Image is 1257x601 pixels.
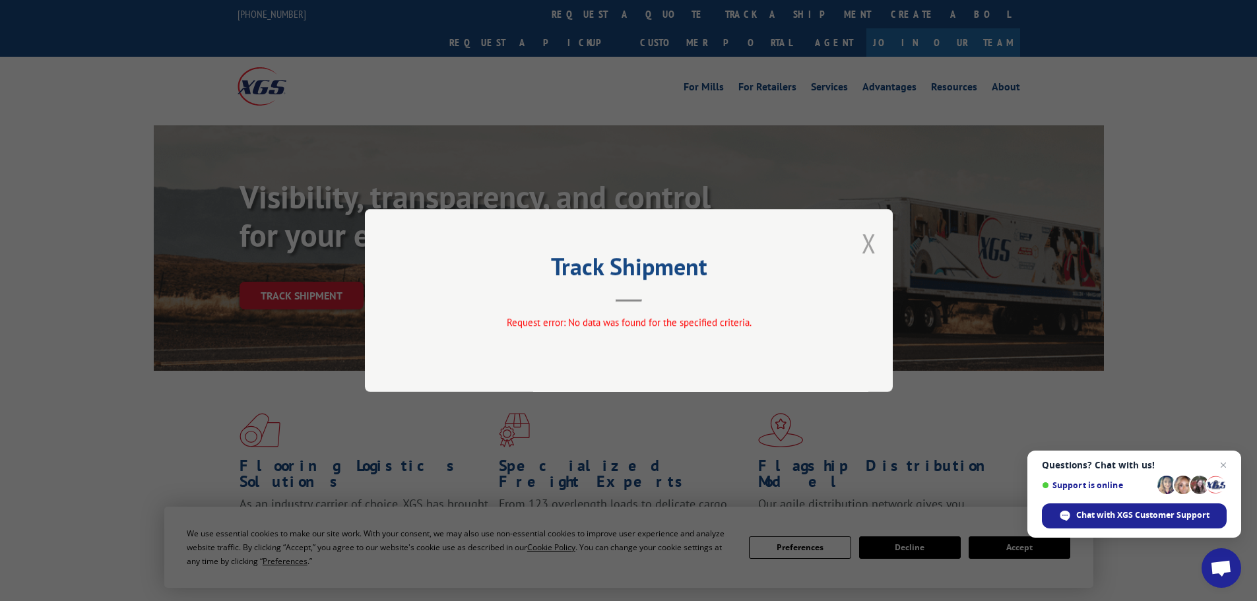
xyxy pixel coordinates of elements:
span: Chat with XGS Customer Support [1076,509,1209,521]
div: Chat with XGS Customer Support [1042,503,1227,528]
span: Support is online [1042,480,1153,490]
h2: Track Shipment [431,257,827,282]
span: Questions? Chat with us! [1042,460,1227,470]
button: Close modal [862,226,876,261]
span: Request error: No data was found for the specified criteria. [506,316,751,329]
div: Open chat [1202,548,1241,588]
span: Close chat [1215,457,1231,473]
